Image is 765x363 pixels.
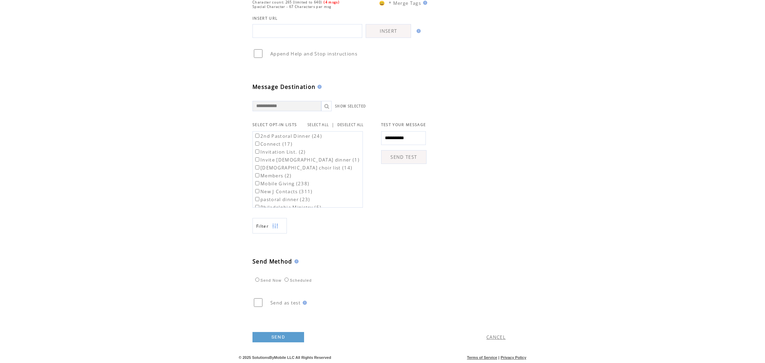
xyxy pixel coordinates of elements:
[252,332,304,342] a: SEND
[486,334,506,340] a: CANCEL
[255,134,259,138] input: 2nd Pastoral Dinner (24)
[283,278,312,282] label: Scheduled
[308,123,329,127] a: SELECT ALL
[256,223,269,229] span: Show filters
[254,149,306,155] label: Invitation List. (2)
[270,51,357,57] span: Append Help and Stop instructions
[255,197,259,201] input: pastoral dinner (23)
[315,85,322,89] img: help.gif
[255,165,259,169] input: [DEMOGRAPHIC_DATA] choir list (14)
[254,188,313,195] label: New J Contacts (311)
[255,173,259,177] input: Members (2)
[255,149,259,154] input: Invitation List. (2)
[332,122,334,128] span: |
[254,196,310,203] label: pastoral dinner (23)
[252,4,332,9] span: Special Character - 67 Characters per msg
[255,278,259,282] input: Send Now
[254,133,322,139] label: 2nd Pastoral Dinner (24)
[252,16,278,21] span: INSERT URL
[381,150,427,164] a: SEND TEST
[467,355,497,360] a: Terms of Service
[255,181,259,185] input: Mobile Giving (238)
[414,29,421,33] img: help.gif
[254,157,359,163] label: Invite [DEMOGRAPHIC_DATA] dinner (1)
[255,205,259,209] input: Philadelphia Ministry (5)
[254,141,292,147] label: Connect (17)
[252,122,297,127] span: SELECT OPT-IN LISTS
[270,300,301,306] span: Send as test
[252,258,292,265] span: Send Method
[284,278,289,282] input: Scheduled
[254,204,321,210] label: Philadelphia Ministry (5)
[335,104,366,108] a: SHOW SELECTED
[252,218,287,234] a: Filter
[255,189,259,193] input: New J Contacts (311)
[498,355,499,360] span: |
[272,218,278,234] img: filters.png
[421,1,427,5] img: help.gif
[337,123,364,127] a: DESELECT ALL
[252,83,315,91] span: Message Destination
[500,355,526,360] a: Privacy Policy
[366,24,411,38] a: INSERT
[381,122,426,127] span: TEST YOUR MESSAGE
[254,173,292,179] label: Members (2)
[255,157,259,162] input: Invite [DEMOGRAPHIC_DATA] dinner (1)
[255,142,259,146] input: Connect (17)
[239,355,331,360] span: © 2025 SolutionsByMobile LLC All Rights Reserved
[254,180,309,187] label: Mobile Giving (238)
[301,301,307,305] img: help.gif
[292,259,299,263] img: help.gif
[254,165,352,171] label: [DEMOGRAPHIC_DATA] choir list (14)
[254,278,281,282] label: Send Now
